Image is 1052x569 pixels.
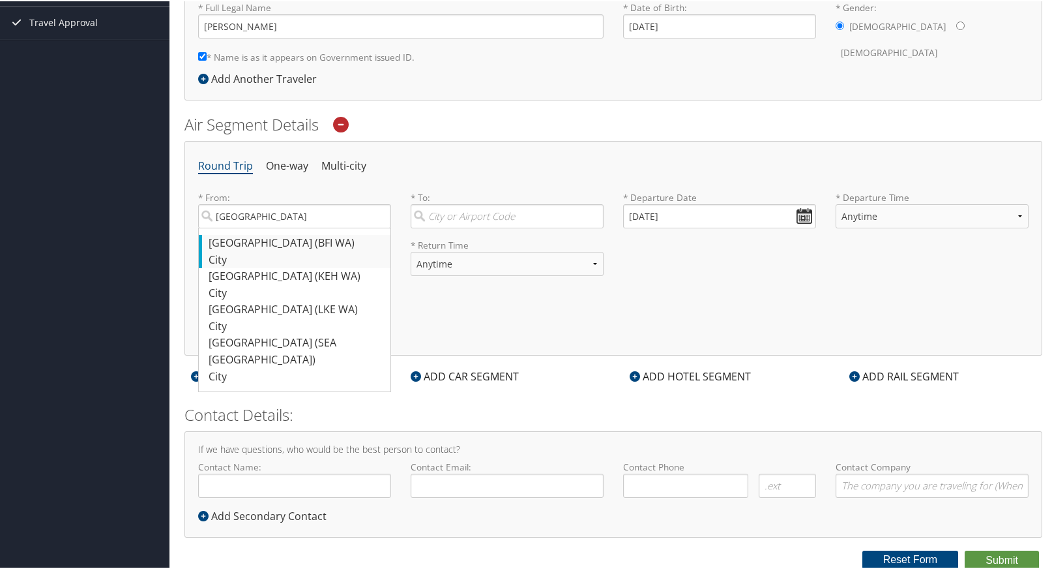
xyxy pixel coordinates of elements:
div: ADD CAR SEGMENT [404,367,525,383]
label: * Return Time [411,238,604,251]
h2: Contact Details: [184,403,1042,425]
label: * Departure Date [623,190,816,203]
input: [GEOGRAPHIC_DATA] (BFI WA)City[GEOGRAPHIC_DATA] (KEH WA)City[GEOGRAPHIC_DATA] (LKE WA)City[GEOGRA... [198,203,391,227]
div: [GEOGRAPHIC_DATA] (SEA [GEOGRAPHIC_DATA]) [209,333,384,367]
button: Reset Form [862,549,959,568]
h6: Additional Options: [198,305,1029,312]
label: Contact Phone [623,459,816,472]
label: * Departure Time [836,190,1029,238]
input: * Gender:[DEMOGRAPHIC_DATA][DEMOGRAPHIC_DATA] [836,20,844,29]
button: Submit [965,549,1039,569]
label: Contact Name: [198,459,391,497]
input: .ext [759,472,816,497]
label: Contact Company [836,459,1029,497]
div: City [209,317,384,334]
label: Contact Email: [411,459,604,497]
h2: Air Segment Details [184,112,1042,134]
label: * To: [411,190,604,227]
div: [GEOGRAPHIC_DATA] (KEH WA) [209,267,384,284]
input: MM/DD/YYYY [623,203,816,227]
div: ADD HOTEL SEGMENT [623,367,757,383]
input: Contact Company [836,472,1029,497]
span: Travel Approval [29,5,98,38]
div: [GEOGRAPHIC_DATA] (LKE WA) [209,300,384,317]
input: * Gender:[DEMOGRAPHIC_DATA][DEMOGRAPHIC_DATA] [956,20,965,29]
div: Add Secondary Contact [198,507,333,523]
li: One-way [266,153,308,177]
h5: * Denotes required field [198,331,1029,341]
div: ADD RAIL SEGMENT [843,367,965,383]
label: * From: [198,190,391,227]
h4: If we have questions, who would be the best person to contact? [198,444,1029,453]
div: Add Another Traveler [198,70,323,85]
div: ADD AIR SEGMENT [184,367,302,383]
label: * Name is as it appears on Government issued ID. [198,44,415,68]
input: Contact Email: [411,472,604,497]
select: * Departure Time [836,203,1029,227]
div: City [209,367,384,384]
li: Multi-city [321,153,366,177]
input: * Full Legal Name [198,13,604,37]
input: * Name is as it appears on Government issued ID. [198,51,207,59]
input: * Date of Birth: [623,13,816,37]
li: Round Trip [198,153,253,177]
input: City or Airport Code [411,203,604,227]
div: [GEOGRAPHIC_DATA] (BFI WA) [209,234,384,251]
div: City [209,251,384,268]
label: [DEMOGRAPHIC_DATA] [841,39,937,64]
label: [DEMOGRAPHIC_DATA] [849,13,946,38]
div: City [209,284,384,301]
input: Contact Name: [198,472,391,497]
